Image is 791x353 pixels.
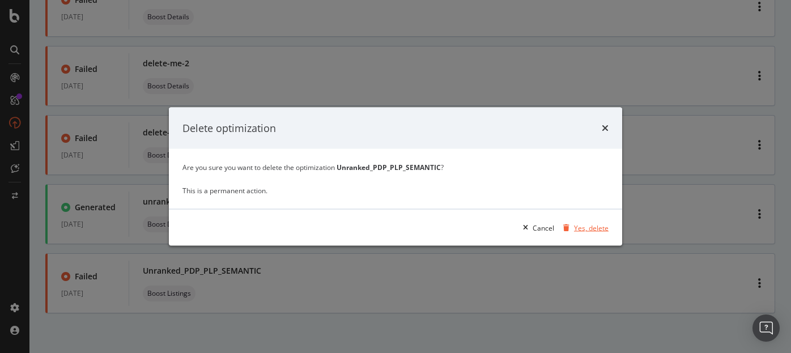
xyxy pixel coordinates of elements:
[518,219,554,237] button: Cancel
[169,107,622,246] div: modal
[182,186,609,195] div: This is a permanent action.
[182,163,609,172] div: Are you sure you want to delete the optimization ?
[559,219,609,237] button: Yes, delete
[337,163,441,172] strong: Unranked_PDP_PLP_SEMANTIC
[574,223,609,232] div: Yes, delete
[182,121,276,135] div: Delete optimization
[752,314,780,342] div: Open Intercom Messenger
[533,223,554,232] div: Cancel
[602,121,609,135] div: times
